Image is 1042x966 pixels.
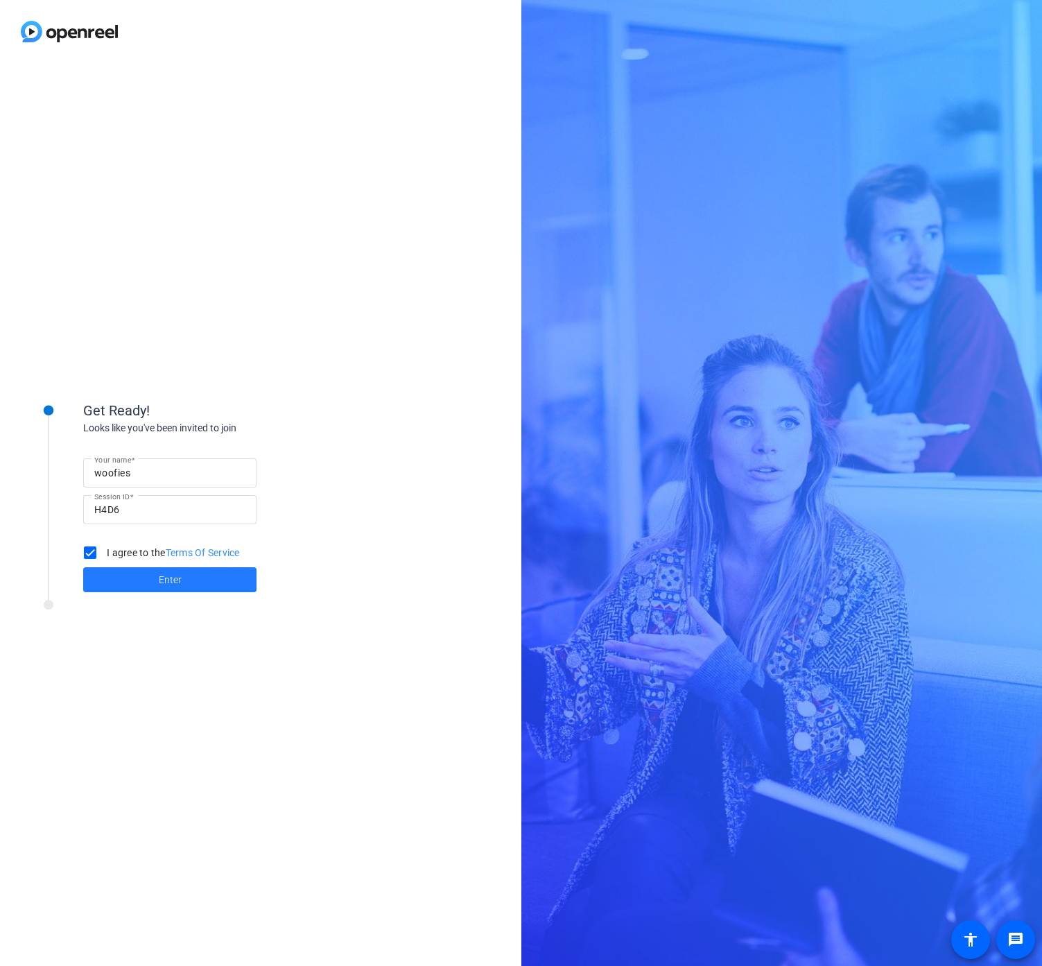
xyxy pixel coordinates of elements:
[83,421,361,435] div: Looks like you've been invited to join
[94,456,131,464] mat-label: Your name
[962,931,979,948] mat-icon: accessibility
[83,400,361,421] div: Get Ready!
[166,547,240,558] a: Terms Of Service
[1007,931,1024,948] mat-icon: message
[83,567,257,592] button: Enter
[159,573,182,587] span: Enter
[104,546,240,560] label: I agree to the
[94,492,130,501] mat-label: Session ID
